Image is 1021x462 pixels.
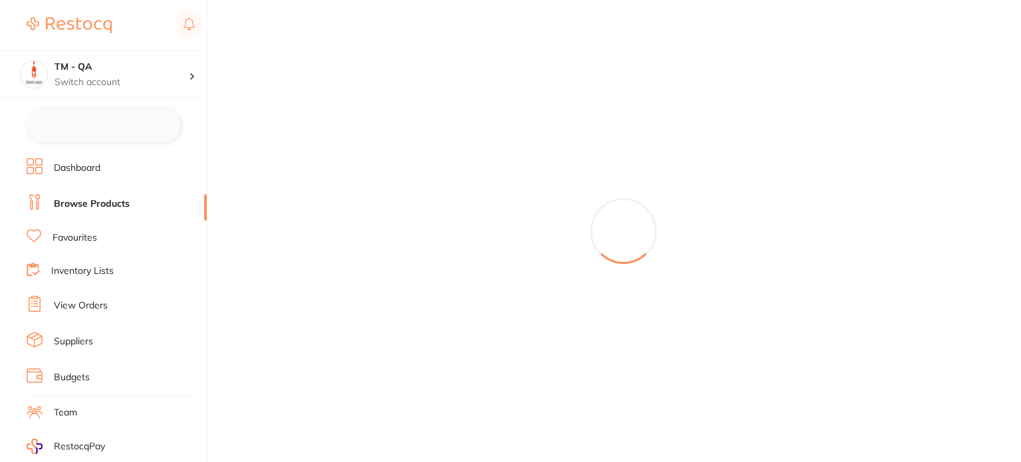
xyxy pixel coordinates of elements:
a: Dashboard [54,162,100,175]
a: Team [54,406,77,419]
a: Browse Products [54,197,130,211]
a: Restocq Logo [27,10,112,41]
img: TM - QA [21,61,47,88]
a: Budgets [54,371,90,384]
a: Favourites [53,231,97,245]
p: Switch account [55,76,189,89]
span: RestocqPay [54,440,105,453]
a: RestocqPay [27,439,105,454]
a: Suppliers [54,335,93,348]
h4: TM - QA [55,60,189,74]
img: Restocq Logo [27,17,112,33]
a: View Orders [54,299,108,312]
img: RestocqPay [27,439,43,454]
a: Inventory Lists [51,265,114,278]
